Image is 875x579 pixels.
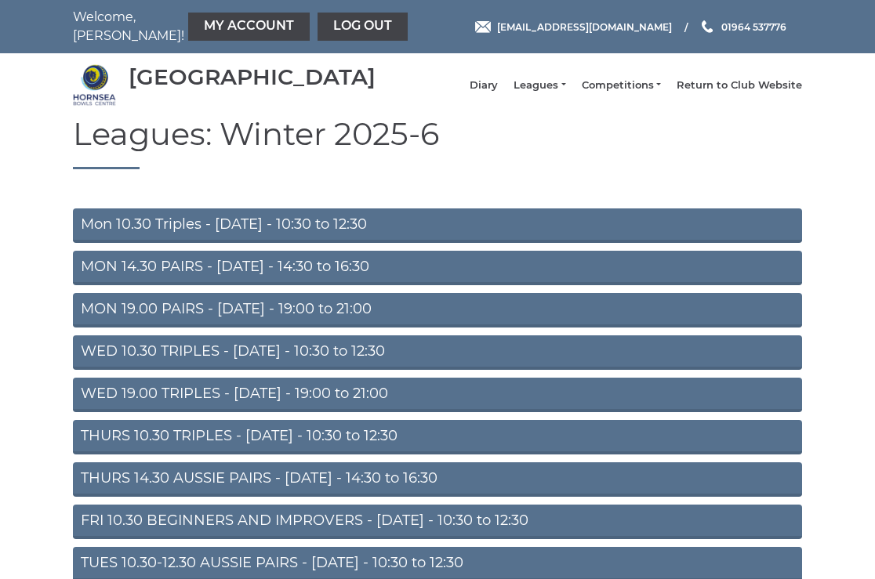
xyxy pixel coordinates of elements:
div: [GEOGRAPHIC_DATA] [129,65,376,89]
a: WED 19.00 TRIPLES - [DATE] - 19:00 to 21:00 [73,378,802,412]
a: MON 19.00 PAIRS - [DATE] - 19:00 to 21:00 [73,293,802,327]
a: THURS 10.30 TRIPLES - [DATE] - 10:30 to 12:30 [73,420,802,454]
a: WED 10.30 TRIPLES - [DATE] - 10:30 to 12:30 [73,335,802,370]
span: [EMAIL_ADDRESS][DOMAIN_NAME] [497,20,672,32]
a: Diary [470,78,498,92]
span: 01964 537776 [721,20,786,32]
a: Phone us 01964 537776 [699,20,786,34]
a: FRI 10.30 BEGINNERS AND IMPROVERS - [DATE] - 10:30 to 12:30 [73,505,802,539]
a: Email [EMAIL_ADDRESS][DOMAIN_NAME] [475,20,672,34]
a: My Account [188,13,310,41]
nav: Welcome, [PERSON_NAME]! [73,8,363,45]
a: Log out [318,13,408,41]
a: MON 14.30 PAIRS - [DATE] - 14:30 to 16:30 [73,251,802,285]
a: Return to Club Website [677,78,802,92]
img: Email [475,21,491,33]
img: Hornsea Bowls Centre [73,63,116,107]
a: Mon 10.30 Triples - [DATE] - 10:30 to 12:30 [73,208,802,243]
a: THURS 14.30 AUSSIE PAIRS - [DATE] - 14:30 to 16:30 [73,462,802,497]
a: Competitions [582,78,661,92]
img: Phone us [702,20,713,33]
a: Leagues [514,78,565,92]
h1: Leagues: Winter 2025-6 [73,117,802,169]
